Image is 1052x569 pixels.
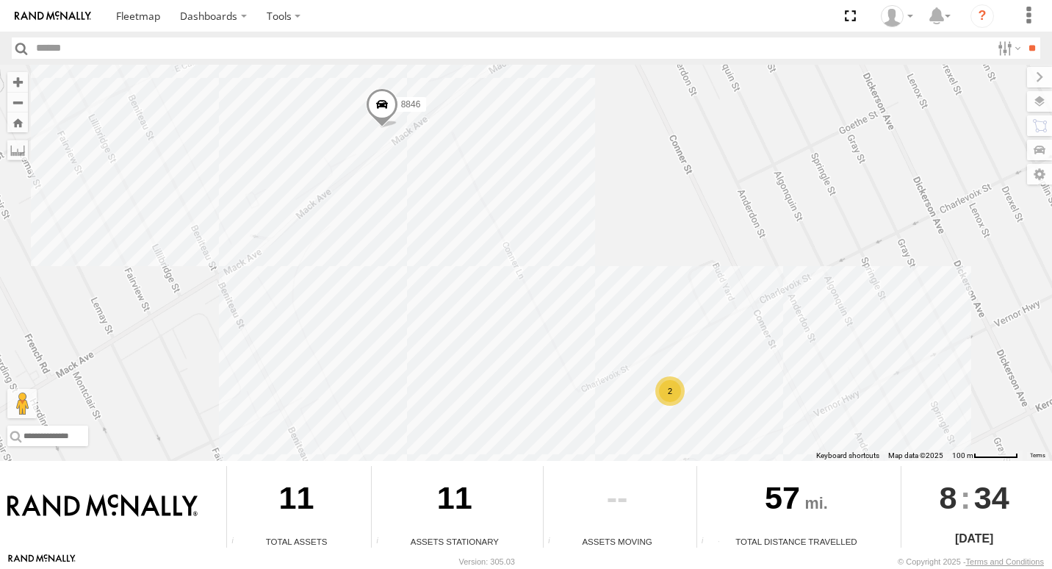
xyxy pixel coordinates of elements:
button: Drag Pegman onto the map to open Street View [7,389,37,418]
label: Map Settings [1027,164,1052,185]
img: Rand McNally [7,494,198,519]
div: Assets Stationary [372,535,538,548]
button: Zoom in [7,72,28,92]
div: Total distance travelled by all assets within specified date range and applied filters [697,537,719,548]
div: Total Assets [227,535,366,548]
div: Version: 305.03 [459,557,515,566]
div: Valeo Dash [876,5,918,27]
div: 11 [372,466,538,535]
span: 8 [940,466,957,529]
a: Terms [1030,452,1045,458]
span: 34 [974,466,1009,529]
label: Search Filter Options [992,37,1023,59]
i: ? [970,4,994,28]
div: Total Distance Travelled [697,535,896,548]
div: © Copyright 2025 - [898,557,1044,566]
div: 11 [227,466,366,535]
button: Map Scale: 100 m per 57 pixels [948,451,1023,461]
label: Measure [7,140,28,160]
div: Total number of assets current stationary. [372,537,394,548]
a: Terms and Conditions [966,557,1044,566]
button: Zoom Home [7,112,28,132]
a: Visit our Website [8,554,76,569]
img: rand-logo.svg [15,11,91,21]
div: 57 [697,466,896,535]
button: Keyboard shortcuts [816,451,879,461]
span: 100 m [952,451,973,459]
button: Zoom out [7,92,28,112]
div: [DATE] [901,530,1046,548]
div: Total number of Enabled Assets [227,537,249,548]
span: Map data ©2025 [888,451,943,459]
div: : [901,466,1046,529]
div: Total number of assets current in transit. [544,537,566,548]
div: 2 [655,376,685,406]
div: Assets Moving [544,535,691,548]
span: 8846 [401,99,421,110]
